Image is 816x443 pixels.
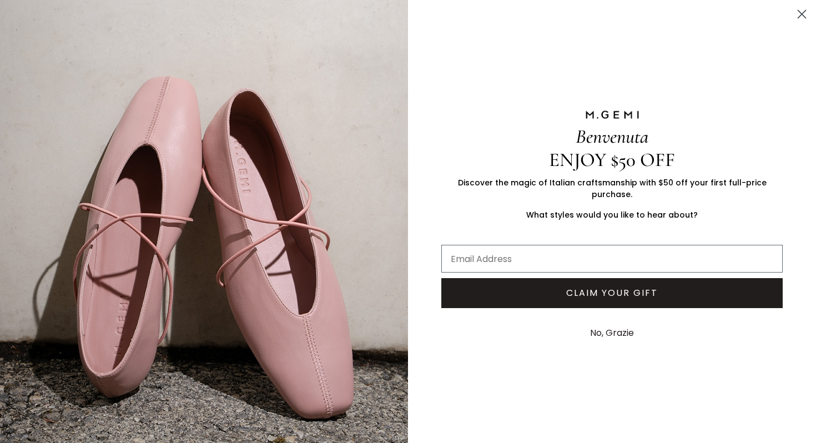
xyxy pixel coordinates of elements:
[441,245,783,273] input: Email Address
[526,209,698,220] span: What styles would you like to hear about?
[585,110,640,120] img: M.GEMI
[441,278,783,308] button: CLAIM YOUR GIFT
[585,319,639,347] button: No, Grazie
[549,148,675,172] span: ENJOY $50 OFF
[458,177,767,200] span: Discover the magic of Italian craftsmanship with $50 off your first full-price purchase.
[576,125,648,148] span: Benvenuta
[792,4,812,24] button: Close dialog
